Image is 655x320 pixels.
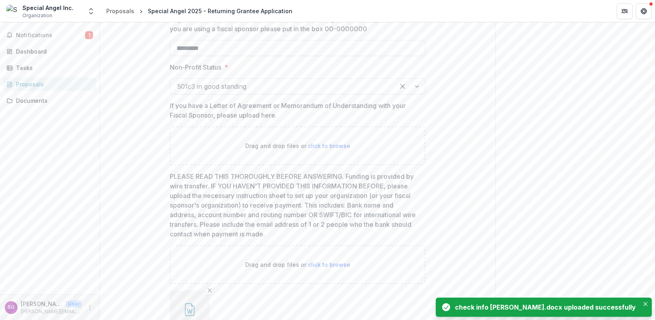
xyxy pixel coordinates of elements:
a: Dashboard [3,45,96,58]
div: Proposals [106,7,134,15]
button: More [85,303,95,312]
div: Notifications-bottom-right [433,294,655,320]
span: Organization [22,12,52,19]
p: Drag and drop files or [245,142,350,150]
p: User [65,300,82,308]
button: Partners [617,3,633,19]
span: Notifications [16,32,85,39]
div: Tasks [16,64,90,72]
span: 1 [85,31,93,39]
button: Close [641,299,650,309]
div: Suzanne Geimer [8,305,15,310]
nav: breadcrumb [103,5,296,17]
a: Proposals [103,5,137,17]
span: click to browse [308,142,350,149]
div: Documents [16,96,90,105]
a: Documents [3,94,96,107]
span: click to browse [308,261,350,268]
p: If you have a Letter of Agreement or Memorandum of Understanding with your Fiscal Sponsor, please... [170,101,421,120]
div: Clear selected options [396,80,409,93]
button: Open entity switcher [85,3,97,19]
p: PLEASE READ THIS THOROUGHLY BEFORE ANSWERING. Funding is provided by wire transfer. IF YOU HAVEN'... [170,172,421,239]
div: Special Angel 2025 - Returning Grantee Application [148,7,292,15]
div: Special Angel Inc. [22,4,73,12]
div: check info [PERSON_NAME].docx uploaded successfully [455,302,636,312]
button: Notifications1 [3,29,96,42]
a: Tasks [3,61,96,74]
div: Dashboard [16,47,90,56]
img: Special Angel Inc. [6,5,19,18]
button: Get Help [636,3,652,19]
p: [PERSON_NAME] [21,300,62,308]
p: Non-Profit Status [170,62,221,72]
p: Drag and drop files or [245,260,350,269]
div: Proposals [16,80,90,88]
p: Organization US Tax-ID Number (EIN) or Canadian Registered Charity Number (If you are using a fis... [170,14,414,34]
a: Proposals [3,78,96,91]
button: Remove File [205,286,214,295]
p: [PERSON_NAME][EMAIL_ADDRESS][DOMAIN_NAME] [21,308,82,315]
